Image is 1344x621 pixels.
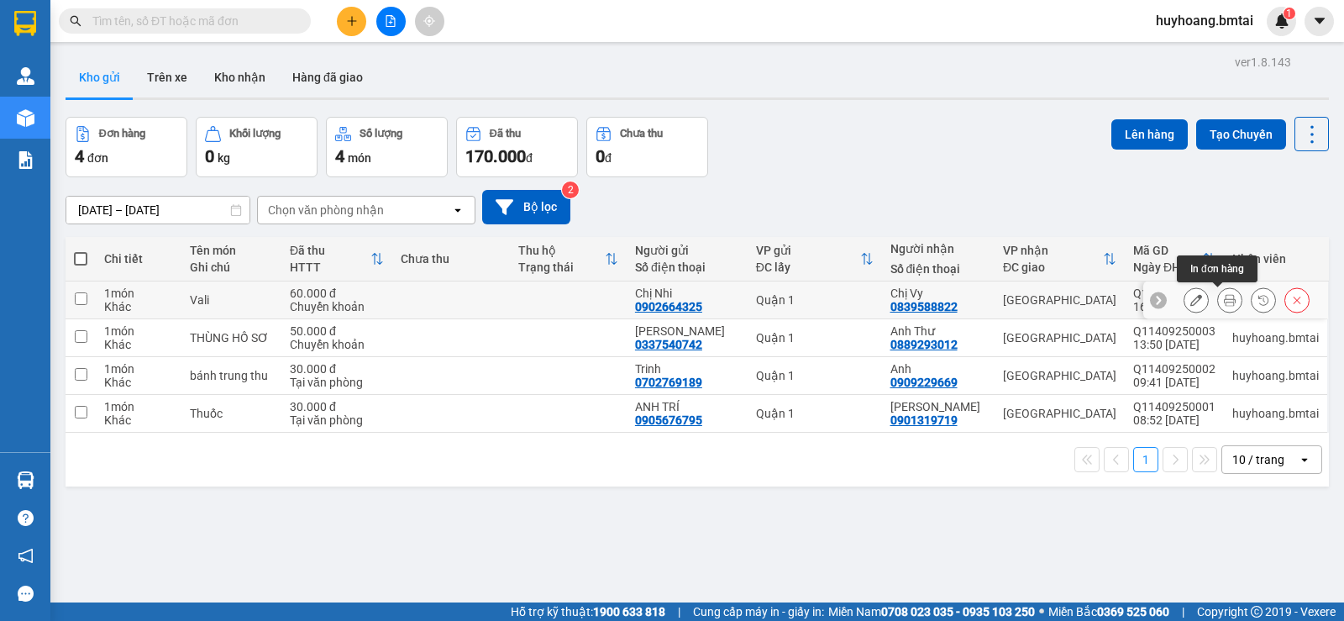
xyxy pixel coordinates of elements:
[14,55,132,78] div: 0905676795
[190,293,273,307] div: Vali
[518,244,605,257] div: Thu hộ
[104,324,173,338] div: 1 món
[635,287,739,300] div: Chị Nhi
[756,244,860,257] div: VP gửi
[635,261,739,274] div: Số điện thoại
[490,128,521,139] div: Đã thu
[92,12,291,30] input: Tìm tên, số ĐT hoặc mã đơn
[1235,53,1291,71] div: ver 1.8.143
[70,15,81,27] span: search
[1305,7,1334,36] button: caret-down
[890,242,986,255] div: Người nhận
[18,548,34,564] span: notification
[456,117,578,177] button: Đã thu170.000đ
[18,510,34,526] span: question-circle
[1232,451,1284,468] div: 10 / trang
[1286,8,1292,19] span: 1
[1312,13,1327,29] span: caret-down
[1196,119,1286,150] button: Tạo Chuyến
[104,362,173,376] div: 1 món
[1133,447,1158,472] button: 1
[279,57,376,97] button: Hàng đã giao
[134,57,201,97] button: Trên xe
[415,7,444,36] button: aim
[1133,300,1215,313] div: 16:05 [DATE]
[13,106,134,126] div: 30.000
[465,146,526,166] span: 170.000
[1142,10,1267,31] span: huyhoang.bmtai
[75,146,84,166] span: 4
[890,287,986,300] div: Chị Vy
[190,261,273,274] div: Ghi chú
[196,117,318,177] button: Khối lượng0kg
[881,605,1035,618] strong: 0708 023 035 - 0935 103 250
[144,14,314,52] div: [GEOGRAPHIC_DATA]
[1232,369,1319,382] div: huyhoang.bmtai
[290,300,384,313] div: Chuyển khoản
[290,413,384,427] div: Tại văn phòng
[526,151,533,165] span: đ
[635,362,739,376] div: Trinh
[1133,413,1215,427] div: 08:52 [DATE]
[890,262,986,276] div: Số điện thoại
[290,324,384,338] div: 50.000 đ
[376,7,406,36] button: file-add
[605,151,612,165] span: đ
[756,261,860,274] div: ĐC lấy
[1182,603,1184,621] span: |
[890,413,958,427] div: 0901319719
[518,261,605,274] div: Trạng thái
[482,190,570,224] button: Bộ lọc
[1232,407,1319,420] div: huyhoang.bmtai
[1133,324,1215,338] div: Q11409250003
[337,7,366,36] button: plus
[104,252,173,266] div: Chi tiết
[1232,331,1319,345] div: huyhoang.bmtai
[201,57,279,97] button: Kho nhận
[756,407,874,420] div: Quận 1
[1133,376,1215,389] div: 09:41 [DATE]
[620,128,663,139] div: Chưa thu
[290,376,384,389] div: Tại văn phòng
[14,16,40,34] span: Gửi:
[635,324,739,338] div: Linh
[635,300,702,313] div: 0902664325
[1003,407,1116,420] div: [GEOGRAPHIC_DATA]
[104,287,173,300] div: 1 món
[995,237,1125,282] th: Toggle SortBy
[1133,287,1215,300] div: Q11409250004
[17,471,34,489] img: warehouse-icon
[14,34,132,55] div: ANH TRÍ
[190,369,273,382] div: bánh trung thu
[1048,603,1169,621] span: Miền Bắc
[890,324,986,338] div: Anh Thư
[1133,244,1202,257] div: Mã GD
[348,151,371,165] span: món
[756,293,874,307] div: Quận 1
[635,244,739,257] div: Người gửi
[401,252,501,266] div: Chưa thu
[290,400,384,413] div: 30.000 đ
[890,400,986,413] div: ANH TUẤN
[66,117,187,177] button: Đơn hàng4đơn
[510,237,627,282] th: Toggle SortBy
[144,72,314,96] div: 0901319719
[104,400,173,413] div: 1 món
[890,362,986,376] div: Anh
[17,109,34,127] img: warehouse-icon
[14,14,132,34] div: Quận 1
[326,117,448,177] button: Số lượng4món
[104,300,173,313] div: Khác
[1097,605,1169,618] strong: 0369 525 060
[756,369,874,382] div: Quận 1
[190,331,273,345] div: THÙNG HỒ SƠ
[17,151,34,169] img: solution-icon
[828,603,1035,621] span: Miền Nam
[66,197,249,224] input: Select a date range.
[87,151,108,165] span: đơn
[17,67,34,85] img: warehouse-icon
[1125,237,1224,282] th: Toggle SortBy
[290,244,370,257] div: Đã thu
[360,128,402,139] div: Số lượng
[290,362,384,376] div: 30.000 đ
